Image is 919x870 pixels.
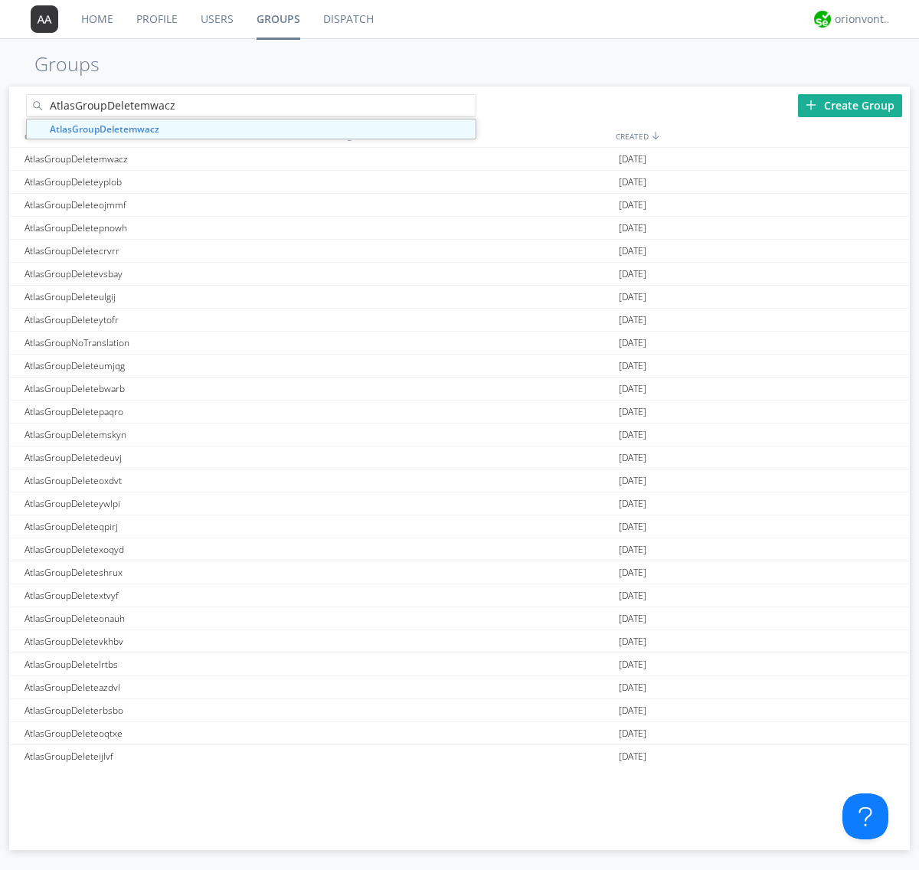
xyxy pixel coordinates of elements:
span: [DATE] [619,469,646,492]
a: AtlasGroupDeleteqpirj[DATE] [9,515,910,538]
a: AtlasGroupDeleteoxdvt[DATE] [9,469,910,492]
div: AtlasGroupDeleteshrux [21,561,316,584]
div: AtlasGroupDeleteulgij [21,286,316,308]
a: AtlasGroupDeletexoqyd[DATE] [9,538,910,561]
span: [DATE] [619,699,646,722]
a: AtlasGroupDeleteazdvl[DATE] [9,676,910,699]
input: Search groups [26,94,476,117]
a: AtlasGroupNoTranslation[DATE] [9,332,910,355]
div: orionvontas+atlas+automation+org2 [835,11,892,27]
span: [DATE] [619,194,646,217]
div: AtlasGroupDeleteazdvl [21,676,316,698]
div: AtlasGroupDeleteoqtxe [21,722,316,744]
span: [DATE] [619,561,646,584]
a: AtlasGroupDeleteumjqg[DATE] [9,355,910,378]
a: AtlasGroupDeleteshrux[DATE] [9,561,910,584]
div: CREATED [612,125,910,147]
span: [DATE] [619,607,646,630]
div: AtlasGroupDeleteytofr [21,309,316,331]
span: [DATE] [619,309,646,332]
img: plus.svg [806,100,816,110]
a: AtlasGroupDeleteyplob[DATE] [9,171,910,194]
div: AtlasGroupDeletecrvrr [21,240,316,262]
span: [DATE] [619,263,646,286]
div: AtlasGroupDeleteijlvf [21,745,316,767]
a: AtlasGroupDeleteijlvf[DATE] [9,745,910,768]
a: AtlasGroupDeletemwacz[DATE] [9,148,910,171]
div: AtlasGroupDeleteqpirj [21,515,316,538]
div: AtlasGroupDeleteoxdvt [21,469,316,492]
a: AtlasGroupDeletecrvrr[DATE] [9,240,910,263]
a: AtlasGroupDeletepnowh[DATE] [9,217,910,240]
span: [DATE] [619,240,646,263]
span: [DATE] [619,538,646,561]
span: [DATE] [619,676,646,699]
div: AtlasGroupDeletepaqro [21,401,316,423]
div: Create Group [798,94,902,117]
div: AtlasGroupDeleteywlpi [21,492,316,515]
img: 29d36aed6fa347d5a1537e7736e6aa13 [814,11,831,28]
span: [DATE] [619,745,646,768]
span: [DATE] [619,286,646,309]
div: AtlasGroupDeletevkhbv [21,630,316,652]
span: [DATE] [619,378,646,401]
div: AtlasGroupDeletebwarb [21,378,316,400]
div: AtlasGroupDeletevsbay [21,263,316,285]
a: AtlasGroupDeleteulgij[DATE] [9,286,910,309]
span: [DATE] [619,584,646,607]
a: AtlasGroupDeletevsbay[DATE] [9,263,910,286]
a: AtlasGroupDeleteojmmf[DATE] [9,194,910,217]
a: AtlasGroupDeleteywlpi[DATE] [9,492,910,515]
a: AtlasGroupDeleteoqtxe[DATE] [9,722,910,745]
div: AtlasGroupDeletepnowh [21,217,316,239]
a: AtlasGroupDeletepaqro[DATE] [9,401,910,424]
span: [DATE] [619,446,646,469]
span: [DATE] [619,492,646,515]
div: GROUPS [21,125,312,147]
a: AtlasGroupDeletemskyn[DATE] [9,424,910,446]
a: AtlasGroupDeletevkhbv[DATE] [9,630,910,653]
span: [DATE] [619,171,646,194]
div: AtlasGroupDeleteojmmf [21,194,316,216]
div: AtlasGroupDeletelrtbs [21,653,316,675]
a: AtlasGroupDeletedeuvj[DATE] [9,446,910,469]
div: AtlasGroupDeletemskyn [21,424,316,446]
a: AtlasGroupDeletebwarb[DATE] [9,378,910,401]
div: AtlasGroupDeletemwacz [21,148,316,170]
span: [DATE] [619,355,646,378]
span: [DATE] [619,217,646,240]
a: AtlasGroupDeletelrtbs[DATE] [9,653,910,676]
span: [DATE] [619,515,646,538]
a: AtlasGroupDeleteonauh[DATE] [9,607,910,630]
a: AtlasGroupDeleteytofr[DATE] [9,309,910,332]
strong: AtlasGroupDeletemwacz [50,123,159,136]
div: AtlasGroupDeleteyplob [21,171,316,193]
div: AtlasGroupDeleteumjqg [21,355,316,377]
div: AtlasGroupNoTranslation [21,332,316,354]
a: AtlasGroupDeletextvyf[DATE] [9,584,910,607]
img: 373638.png [31,5,58,33]
iframe: Toggle Customer Support [842,793,888,839]
div: AtlasGroupDeletexoqyd [21,538,316,561]
span: [DATE] [619,630,646,653]
span: [DATE] [619,722,646,745]
a: AtlasGroupDeleterbsbo[DATE] [9,699,910,722]
span: [DATE] [619,424,646,446]
div: AtlasGroupDeleterbsbo [21,699,316,721]
div: AtlasGroupDeletextvyf [21,584,316,607]
span: [DATE] [619,653,646,676]
div: AtlasGroupDeletedeuvj [21,446,316,469]
div: AtlasGroupDeleteonauh [21,607,316,630]
span: [DATE] [619,401,646,424]
span: [DATE] [619,332,646,355]
span: [DATE] [619,148,646,171]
